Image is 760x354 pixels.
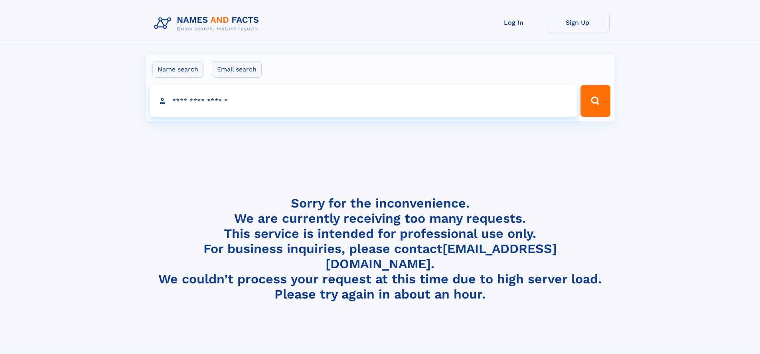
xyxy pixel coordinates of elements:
[151,196,610,302] h4: Sorry for the inconvenience. We are currently receiving too many requests. This service is intend...
[580,85,610,117] button: Search Button
[150,85,577,117] input: search input
[151,13,266,34] img: Logo Names and Facts
[152,61,203,78] label: Name search
[482,13,546,32] a: Log In
[326,241,557,271] a: [EMAIL_ADDRESS][DOMAIN_NAME]
[546,13,610,32] a: Sign Up
[212,61,262,78] label: Email search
